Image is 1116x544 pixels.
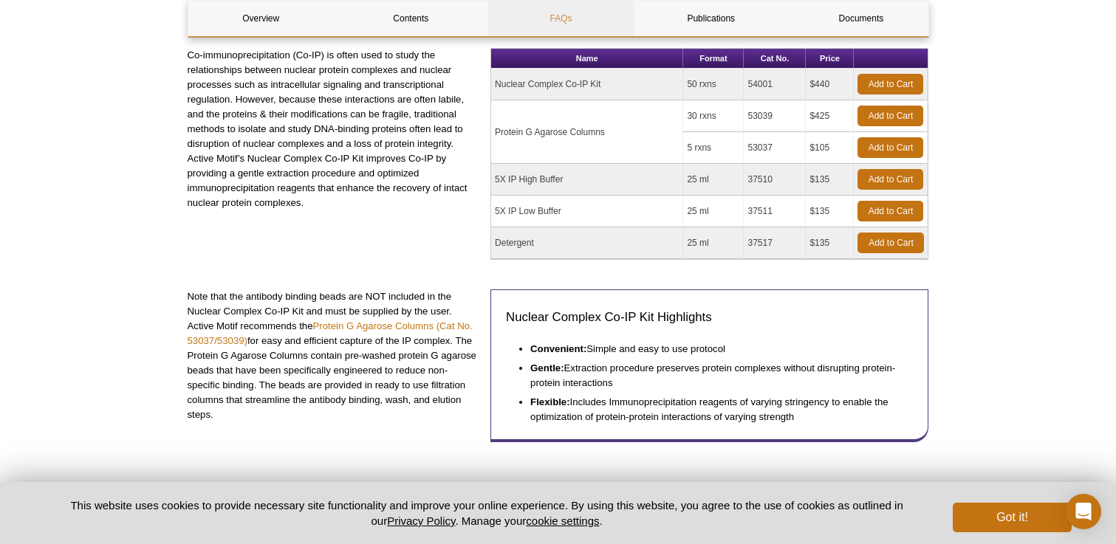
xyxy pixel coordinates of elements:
[506,309,913,326] h3: Nuclear Complex Co-IP Kit Highlights
[491,227,683,259] td: Detergent
[683,69,744,100] td: 50 rxns
[744,100,806,132] td: 53039
[530,390,899,424] li: Includes Immunoprecipitation reagents of varying stringency to enable the optimization of protein...
[530,362,564,373] strong: Gentle:
[683,164,744,196] td: 25 ml
[744,49,806,69] th: Cat No.
[491,100,683,164] td: Protein G Agarose Columns
[530,396,570,407] strong: Flexible:
[683,227,744,259] td: 25 ml
[188,1,334,36] a: Overview
[806,132,854,164] td: $105
[491,49,683,69] th: Name
[491,69,683,100] td: Nuclear Complex Co-IP Kit
[857,233,924,253] a: Add to Cart
[744,69,806,100] td: 54001
[45,497,929,528] p: This website uses cookies to provide necessary site functionality and improve your online experie...
[857,106,923,126] a: Add to Cart
[188,320,473,346] a: Protein G Agarose Columns (Cat No. 53037/53039)
[744,227,806,259] td: 37517
[857,137,923,158] a: Add to Cart
[788,1,934,36] a: Documents
[683,49,744,69] th: Format
[530,343,586,354] strong: Convenient:
[806,69,854,100] td: $440
[806,227,854,259] td: $135
[806,196,854,227] td: $135
[806,164,854,196] td: $135
[638,1,784,36] a: Publications
[530,337,899,357] li: Simple and easy to use protocol
[683,132,744,164] td: 5 rxns
[491,196,683,227] td: 5X IP Low Buffer
[806,100,854,132] td: $425
[188,48,480,210] p: Co-immunoprecipitation (Co-IP) is often used to study the relationships between nuclear protein c...
[338,1,484,36] a: Contents
[488,1,634,36] a: FAQs
[806,49,854,69] th: Price
[744,164,806,196] td: 37510
[953,503,1071,532] button: Got it!
[744,132,806,164] td: 53037
[530,357,899,390] li: Extraction procedure preserves protein complexes without disrupting protein-protein interactions
[387,514,455,527] a: Privacy Policy
[1066,494,1101,529] div: Open Intercom Messenger
[857,74,923,94] a: Add to Cart
[683,100,744,132] td: 30 rxns
[744,196,806,227] td: 37511
[857,169,923,190] a: Add to Cart
[683,196,744,227] td: 25 ml
[526,514,599,527] button: cookie settings
[491,164,683,196] td: 5X IP High Buffer
[857,201,923,221] a: Add to Cart
[188,289,480,422] p: Note that the antibody binding beads are NOT included in the Nuclear Complex Co-IP Kit and must b...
